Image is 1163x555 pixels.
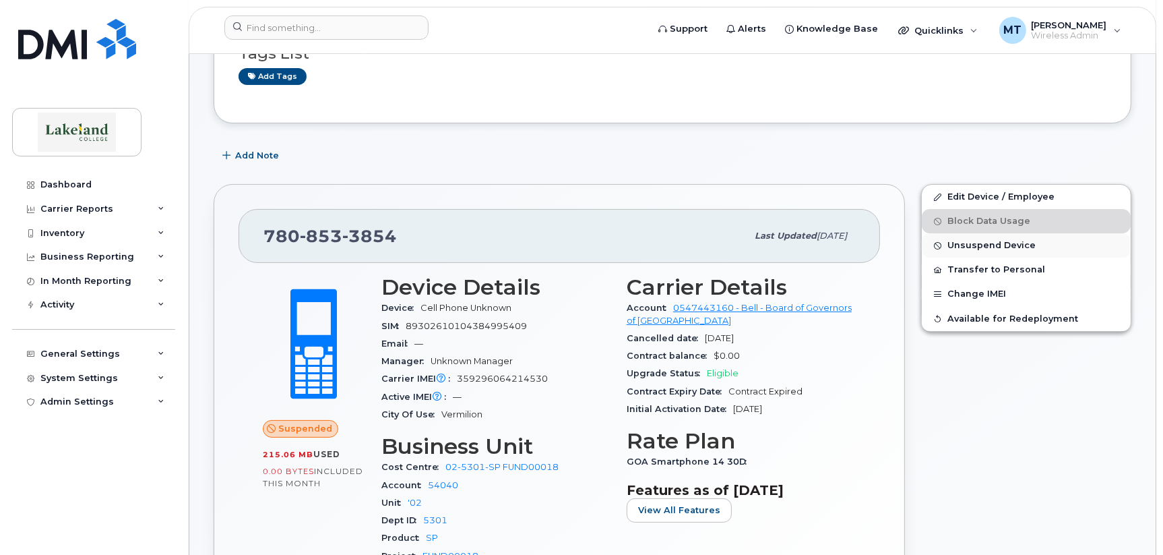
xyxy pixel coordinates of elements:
span: — [414,339,423,349]
span: Cancelled date [627,333,705,343]
span: Support [670,22,708,36]
span: Cost Centre [381,462,445,472]
span: Contract Expiry Date [627,386,728,397]
a: Support [649,16,717,42]
a: SP [426,533,438,543]
span: 215.06 MB [263,450,313,459]
div: Margaret Templeton [990,17,1131,44]
span: MT [1003,22,1021,38]
span: [PERSON_NAME] [1032,20,1107,30]
h3: Tags List [239,45,1106,62]
span: Upgrade Status [627,368,707,378]
h3: Features as of [DATE] [627,482,856,498]
a: 0547443160 - Bell - Board of Governors of [GEOGRAPHIC_DATA] [627,303,852,325]
span: Device [381,303,420,313]
input: Find something... [224,16,429,40]
span: 0.00 Bytes [263,467,314,476]
span: Account [381,480,428,490]
span: used [313,449,340,459]
span: Contract Expired [728,386,803,397]
span: Contract balance [627,351,714,361]
div: Quicklinks [889,17,987,44]
span: Active IMEI [381,392,453,402]
a: Alerts [717,16,776,42]
span: Email [381,339,414,349]
span: [DATE] [817,231,847,241]
span: Carrier IMEI [381,374,457,384]
a: Edit Device / Employee [922,185,1131,209]
button: Transfer to Personal [922,258,1131,282]
span: Knowledge Base [796,22,878,36]
span: [DATE] [705,333,734,343]
span: Unit [381,498,408,508]
span: $0.00 [714,351,740,361]
span: 3854 [342,226,397,246]
h3: Business Unit [381,434,610,459]
h3: Carrier Details [627,275,856,299]
a: 54040 [428,480,458,490]
span: 359296064214530 [457,374,548,384]
span: Dept ID [381,515,423,525]
h3: Device Details [381,275,610,299]
a: Knowledge Base [776,16,887,42]
a: 02-5301-SP FUND00018 [445,462,559,472]
span: Vermilion [441,409,482,419]
span: Available for Redeployment [947,314,1078,324]
span: 780 [263,226,397,246]
span: Account [627,303,673,313]
span: Product [381,533,426,543]
span: Suspended [278,422,332,435]
button: Add Note [214,144,290,168]
span: Wireless Admin [1032,30,1107,41]
span: Last updated [755,231,817,241]
h3: Rate Plan [627,429,856,453]
span: Add Note [235,149,279,162]
span: SIM [381,321,406,331]
button: Change IMEI [922,282,1131,306]
span: Initial Activation Date [627,404,733,414]
a: '02 [408,498,422,508]
a: 5301 [423,515,447,525]
button: Block Data Usage [922,209,1131,233]
span: Manager [381,356,431,366]
span: [DATE] [733,404,762,414]
span: — [453,392,462,402]
span: Quicklinks [914,25,964,36]
span: Unsuspend Device [947,241,1036,251]
span: Unknown Manager [431,356,513,366]
span: City Of Use [381,409,441,419]
span: 89302610104384995409 [406,321,527,331]
span: Cell Phone Unknown [420,303,511,313]
span: GOA Smartphone 14 30D [627,457,753,467]
span: 853 [300,226,342,246]
button: View All Features [627,498,732,523]
a: Add tags [239,68,307,85]
span: Eligible [707,368,738,378]
span: View All Features [638,504,720,517]
button: Unsuspend Device [922,233,1131,258]
span: Alerts [738,22,766,36]
button: Available for Redeployment [922,307,1131,331]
